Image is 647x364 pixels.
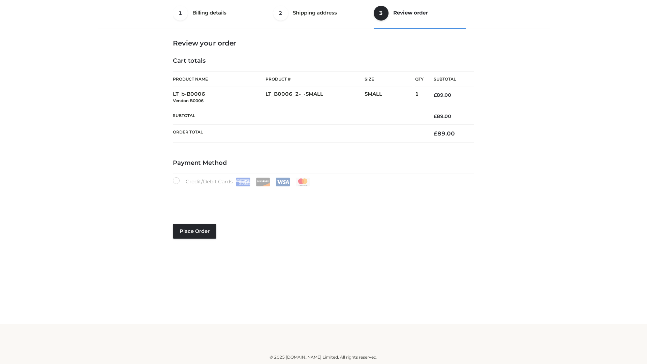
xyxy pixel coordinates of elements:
iframe: Secure payment input frame [172,185,473,210]
td: LT_B0006_2-_-SMALL [266,87,365,108]
bdi: 89.00 [434,113,451,119]
img: Amex [236,178,250,186]
img: Mastercard [296,178,310,186]
th: Qty [415,71,424,87]
th: Size [365,72,412,87]
label: Credit/Debit Cards [173,177,311,186]
th: Subtotal [173,108,424,124]
span: £ [434,130,437,137]
button: Place order [173,224,216,239]
td: SMALL [365,87,415,108]
td: LT_b-B0006 [173,87,266,108]
bdi: 89.00 [434,92,451,98]
h4: Cart totals [173,57,474,65]
th: Product # [266,71,365,87]
img: Visa [276,178,290,186]
h4: Payment Method [173,159,474,167]
span: £ [434,92,437,98]
bdi: 89.00 [434,130,455,137]
div: © 2025 [DOMAIN_NAME] Limited. All rights reserved. [100,354,547,361]
span: £ [434,113,437,119]
h3: Review your order [173,39,474,47]
th: Order Total [173,125,424,143]
img: Discover [256,178,270,186]
td: 1 [415,87,424,108]
th: Subtotal [424,72,474,87]
th: Product Name [173,71,266,87]
small: Vendor: B0006 [173,98,204,103]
